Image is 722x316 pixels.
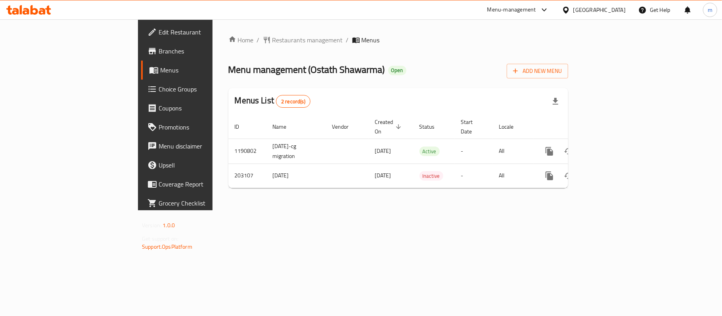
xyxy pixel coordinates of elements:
span: Choice Groups [159,84,252,94]
span: Created On [375,117,404,136]
a: Menu disclaimer [141,137,259,156]
li: / [346,35,349,45]
a: Support.OpsPlatform [142,242,192,252]
nav: breadcrumb [228,35,568,45]
span: Restaurants management [272,35,343,45]
button: Change Status [559,166,578,185]
span: 1.0.0 [163,220,175,230]
button: more [540,142,559,161]
td: All [493,164,534,188]
span: Branches [159,46,252,56]
a: Edit Restaurant [141,23,259,42]
div: [GEOGRAPHIC_DATA] [573,6,626,14]
span: ID [235,122,250,131]
div: Menu-management [487,5,536,15]
span: [DATE] [375,146,391,156]
a: Restaurants management [263,35,343,45]
span: Edit Restaurant [159,27,252,37]
a: Coupons [141,99,259,118]
td: [DATE]-cg migration [266,139,326,164]
button: Change Status [559,142,578,161]
span: Open [388,67,406,74]
span: Promotions [159,122,252,132]
td: - [455,164,493,188]
span: Menu disclaimer [159,141,252,151]
div: Inactive [419,171,443,181]
a: Promotions [141,118,259,137]
table: enhanced table [228,115,622,188]
span: Menu management ( Ostath Shawarma ) [228,61,385,78]
td: All [493,139,534,164]
div: Total records count [276,95,310,108]
span: Get support on: [142,234,178,244]
span: 2 record(s) [276,98,310,105]
a: Coverage Report [141,175,259,194]
span: Version: [142,220,161,230]
span: Active [419,147,440,156]
button: more [540,166,559,185]
span: Name [273,122,297,131]
a: Grocery Checklist [141,194,259,213]
a: Choice Groups [141,80,259,99]
button: Add New Menu [507,64,568,78]
span: Vendor [332,122,359,131]
span: Add New Menu [513,66,562,76]
td: [DATE] [266,164,326,188]
span: Menus [160,65,252,75]
span: Start Date [461,117,483,136]
a: Upsell [141,156,259,175]
span: Coupons [159,103,252,113]
span: m [708,6,712,14]
div: Export file [546,92,565,111]
span: Grocery Checklist [159,198,252,208]
span: Inactive [419,171,443,181]
th: Actions [534,115,622,139]
a: Branches [141,42,259,61]
span: Upsell [159,160,252,170]
span: [DATE] [375,170,391,181]
span: Coverage Report [159,179,252,189]
a: Menus [141,61,259,80]
h2: Menus List [235,95,310,108]
span: Status [419,122,445,131]
td: - [455,139,493,164]
div: Open [388,66,406,75]
span: Menus [362,35,380,45]
span: Locale [499,122,524,131]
